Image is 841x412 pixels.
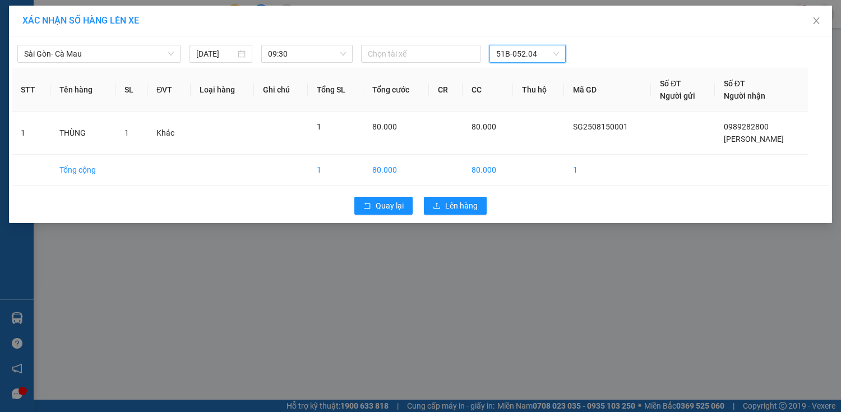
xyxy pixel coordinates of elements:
[24,45,174,62] span: Sài Gòn- Cà Mau
[354,197,413,215] button: rollbackQuay lại
[50,112,115,155] td: THÙNG
[724,79,745,88] span: Số ĐT
[433,202,441,211] span: upload
[268,45,346,62] span: 09:30
[22,15,139,26] span: XÁC NHẬN SỐ HÀNG LÊN XE
[363,155,429,186] td: 80.000
[147,68,190,112] th: ĐVT
[660,79,681,88] span: Số ĐT
[812,16,821,25] span: close
[191,68,254,112] th: Loại hàng
[254,68,308,112] th: Ghi chú
[424,197,487,215] button: uploadLên hàng
[308,155,363,186] td: 1
[513,68,564,112] th: Thu hộ
[12,112,50,155] td: 1
[463,155,514,186] td: 80.000
[147,112,190,155] td: Khác
[472,122,496,131] span: 80.000
[724,135,784,143] span: [PERSON_NAME]
[196,48,235,60] input: 15/08/2025
[564,68,651,112] th: Mã GD
[372,122,397,131] span: 80.000
[115,68,147,112] th: SL
[660,91,695,100] span: Người gửi
[801,6,832,37] button: Close
[445,200,478,212] span: Lên hàng
[573,122,628,131] span: SG2508150001
[429,68,463,112] th: CR
[50,155,115,186] td: Tổng cộng
[308,68,363,112] th: Tổng SL
[724,122,769,131] span: 0989282800
[724,91,765,100] span: Người nhận
[564,155,651,186] td: 1
[12,68,50,112] th: STT
[124,128,129,137] span: 1
[50,68,115,112] th: Tên hàng
[376,200,404,212] span: Quay lại
[496,45,559,62] span: 51B-052.04
[463,68,514,112] th: CC
[363,202,371,211] span: rollback
[317,122,321,131] span: 1
[363,68,429,112] th: Tổng cước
